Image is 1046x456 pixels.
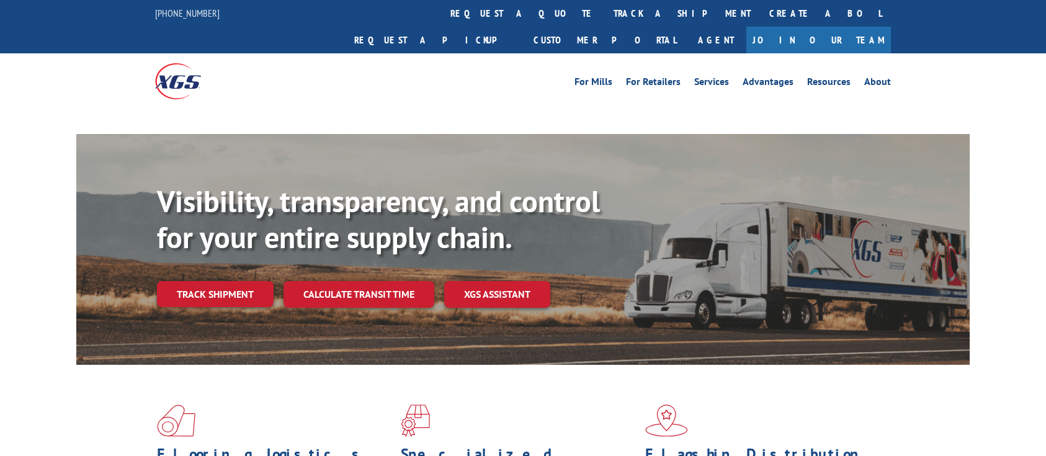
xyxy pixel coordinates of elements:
a: [PHONE_NUMBER] [155,7,220,19]
a: Agent [686,27,746,53]
a: XGS ASSISTANT [444,281,550,308]
b: Visibility, transparency, and control for your entire supply chain. [157,182,600,256]
img: xgs-icon-flagship-distribution-model-red [645,405,688,437]
a: Calculate transit time [284,281,434,308]
a: Advantages [743,77,793,91]
a: Join Our Team [746,27,891,53]
a: About [864,77,891,91]
a: For Mills [574,77,612,91]
a: Request a pickup [345,27,524,53]
img: xgs-icon-focused-on-flooring-red [401,405,430,437]
a: For Retailers [626,77,681,91]
a: Customer Portal [524,27,686,53]
a: Track shipment [157,281,274,307]
a: Services [694,77,729,91]
img: xgs-icon-total-supply-chain-intelligence-red [157,405,195,437]
a: Resources [807,77,851,91]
